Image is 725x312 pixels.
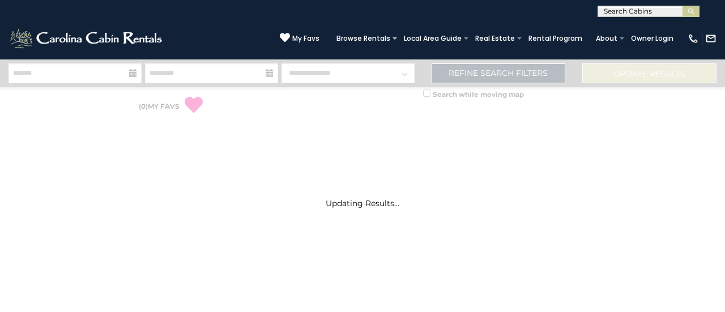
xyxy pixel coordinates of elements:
[625,31,679,46] a: Owner Login
[590,31,623,46] a: About
[8,27,165,50] img: White-1-2.png
[523,31,588,46] a: Rental Program
[688,33,699,44] img: phone-regular-white.png
[280,32,319,44] a: My Favs
[470,31,521,46] a: Real Estate
[331,31,396,46] a: Browse Rentals
[292,33,319,44] span: My Favs
[705,33,717,44] img: mail-regular-white.png
[398,31,467,46] a: Local Area Guide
